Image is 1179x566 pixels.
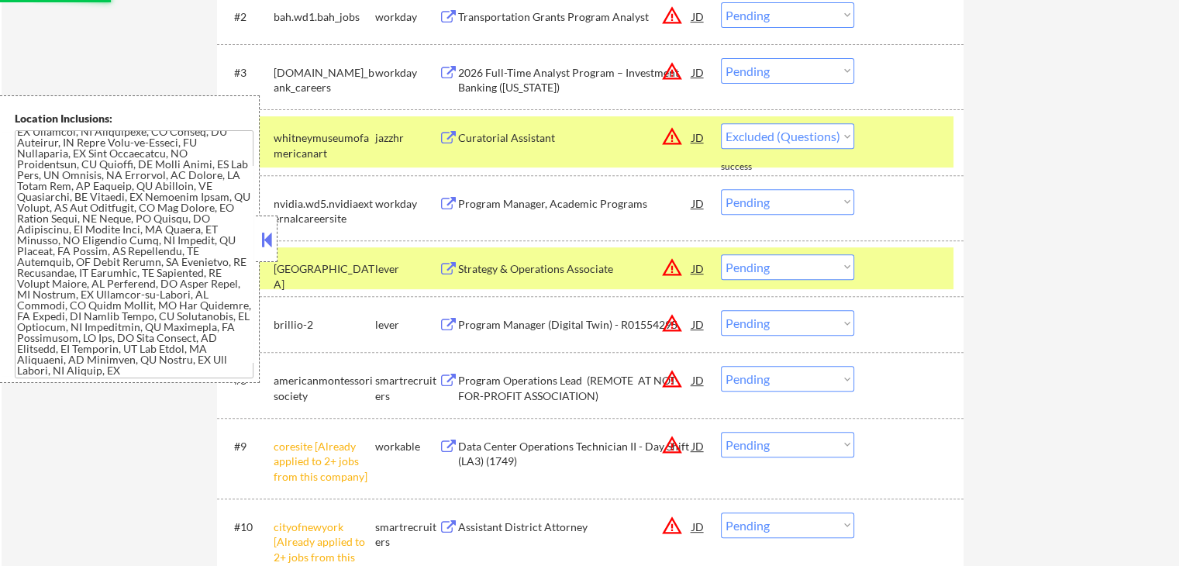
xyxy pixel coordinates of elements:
[458,196,692,212] div: Program Manager, Academic Programs
[375,9,439,25] div: workday
[458,65,692,95] div: 2026 Full-Time Analyst Program – Investment Banking ([US_STATE])
[375,439,439,454] div: workable
[234,65,261,81] div: #3
[691,254,706,282] div: JD
[458,261,692,277] div: Strategy & Operations Associate
[691,432,706,460] div: JD
[274,130,375,160] div: whitneymuseumofamericanart
[274,65,375,95] div: [DOMAIN_NAME]_bank_careers
[458,130,692,146] div: Curatorial Assistant
[721,160,783,174] div: success
[458,519,692,535] div: Assistant District Attorney
[458,9,692,25] div: Transportation Grants Program Analyst
[234,9,261,25] div: #2
[375,130,439,146] div: jazzhr
[375,196,439,212] div: workday
[234,519,261,535] div: #10
[661,368,683,390] button: warning_amber
[375,317,439,333] div: lever
[274,196,375,226] div: nvidia.wd5.nvidiaexternalcareersite
[661,257,683,278] button: warning_amber
[661,5,683,26] button: warning_amber
[691,2,706,30] div: JD
[661,515,683,537] button: warning_amber
[274,261,375,292] div: [GEOGRAPHIC_DATA]
[274,317,375,333] div: brillio-2
[375,373,439,403] div: smartrecruiters
[274,439,375,485] div: coresite [Already applied to 2+ jobs from this company]
[375,519,439,550] div: smartrecruiters
[15,111,253,126] div: Location Inclusions:
[661,312,683,334] button: warning_amber
[274,9,375,25] div: bah.wd1.bah_jobs
[661,126,683,147] button: warning_amber
[458,373,692,403] div: Program Operations Lead (REMOTE AT NOT-FOR-PROFIT ASSOCIATION)
[375,65,439,81] div: workday
[691,513,706,540] div: JD
[375,261,439,277] div: lever
[691,366,706,394] div: JD
[691,123,706,151] div: JD
[458,317,692,333] div: Program Manager (Digital Twin) - R01554295
[458,439,692,469] div: Data Center Operations Technician II - Day Shift (LA3) (1749)
[691,310,706,338] div: JD
[661,60,683,82] button: warning_amber
[234,439,261,454] div: #9
[691,189,706,217] div: JD
[661,434,683,456] button: warning_amber
[274,373,375,403] div: americanmontessorisociety
[691,58,706,86] div: JD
